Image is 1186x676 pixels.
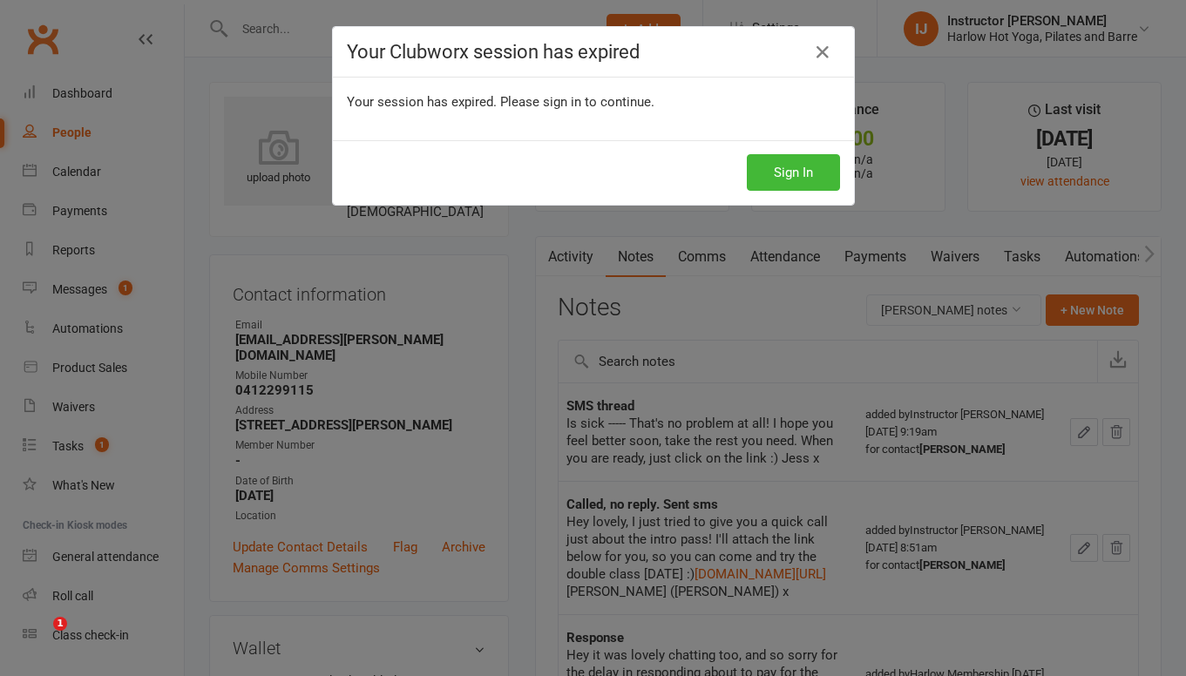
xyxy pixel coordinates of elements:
[17,617,59,659] iframe: Intercom live chat
[347,94,654,110] span: Your session has expired. Please sign in to continue.
[53,617,67,631] span: 1
[347,41,840,63] h4: Your Clubworx session has expired
[747,154,840,191] button: Sign In
[809,38,837,66] a: Close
